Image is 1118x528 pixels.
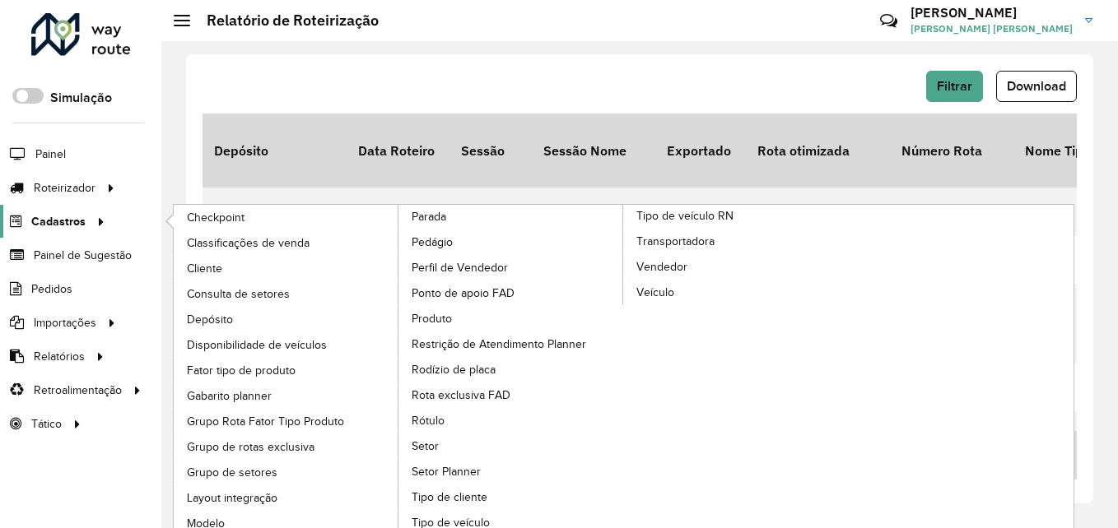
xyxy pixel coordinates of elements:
[347,113,450,188] th: Data Roteiro
[187,438,314,456] span: Grupo de rotas exclusiva
[187,413,344,430] span: Grupo Rota Fator Tipo Produto
[1007,79,1066,93] span: Download
[623,280,849,304] a: Veículo
[174,460,399,484] a: Grupo de setores
[398,331,624,356] a: Restrição de Atendimento Planner
[31,280,72,298] span: Pedidos
[187,387,272,405] span: Gabarito planner
[187,311,233,328] span: Depósito
[398,306,624,331] a: Produto
[34,314,96,331] span: Importações
[450,188,532,235] td: 978977
[34,179,95,197] span: Roteirizador
[412,387,510,404] span: Rota exclusiva FAD
[450,113,532,188] th: Sessão
[926,71,983,102] button: Filtrar
[187,464,277,481] span: Grupo de setores
[174,281,399,306] a: Consulta de setores
[412,285,515,302] span: Ponto de apoio FAD
[996,71,1077,102] button: Download
[187,234,310,252] span: Classificações de venda
[174,230,399,255] a: Classificações de venda
[412,336,586,353] span: Restrição de Atendimento Planner
[34,382,122,399] span: Retroalimentação
[203,113,347,188] th: Depósito
[890,113,1013,188] th: Número Rota
[412,361,496,378] span: Rodízio de placa
[412,489,487,506] span: Tipo de cliente
[623,229,849,253] a: Transportadora
[174,205,399,229] a: Checkpoint
[31,213,86,230] span: Cadastros
[911,21,1073,36] span: [PERSON_NAME] [PERSON_NAME]
[398,433,624,458] a: Setor
[398,229,624,254] a: Pedágio
[655,113,746,188] th: Exportado
[187,260,222,277] span: Cliente
[50,88,112,108] label: Simulação
[187,489,277,507] span: Layout integração
[398,382,624,407] a: Rota exclusiva FAD
[187,285,290,303] span: Consulta de setores
[398,459,624,484] a: Setor Planner
[412,234,453,251] span: Pedágio
[636,258,687,276] span: Vendedor
[412,412,445,429] span: Rótulo
[890,188,1013,235] td: 1
[174,383,399,408] a: Gabarito planner
[412,438,439,455] span: Setor
[187,362,296,379] span: Fator tipo de produto
[636,233,715,250] span: Transportadora
[174,332,399,357] a: Disponibilidade de veículos
[174,485,399,510] a: Layout integração
[31,415,62,433] span: Tático
[174,409,399,433] a: Grupo Rota Fator Tipo Produto
[412,310,452,327] span: Produto
[203,188,347,235] td: Incobel Lages
[911,5,1073,21] h3: [PERSON_NAME]
[937,79,972,93] span: Filtrar
[398,484,624,509] a: Tipo de cliente
[35,146,66,163] span: Painel
[412,463,481,480] span: Setor Planner
[623,254,849,279] a: Vendedor
[398,357,624,382] a: Rodízio de placa
[34,247,132,264] span: Painel de Sugestão
[412,259,508,276] span: Perfil de Vendedor
[871,3,906,39] a: Contato Rápido
[174,434,399,459] a: Grupo de rotas exclusiva
[174,307,399,331] a: Depósito
[187,336,327,354] span: Disponibilidade de veículos
[174,358,399,382] a: Fator tipo de produto
[398,408,624,433] a: Rótulo
[187,209,245,226] span: Checkpoint
[34,348,85,365] span: Relatórios
[412,208,446,225] span: Parada
[636,284,674,301] span: Veículo
[532,113,655,188] th: Sessão Nome
[347,188,450,235] td: [DATE]
[190,12,379,30] h2: Relatório de Roteirização
[636,207,734,225] span: Tipo de veículo RN
[398,280,624,305] a: Ponto de apoio FAD
[398,255,624,280] a: Perfil de Vendedor
[174,256,399,280] a: Cliente
[746,113,890,188] th: Rota otimizada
